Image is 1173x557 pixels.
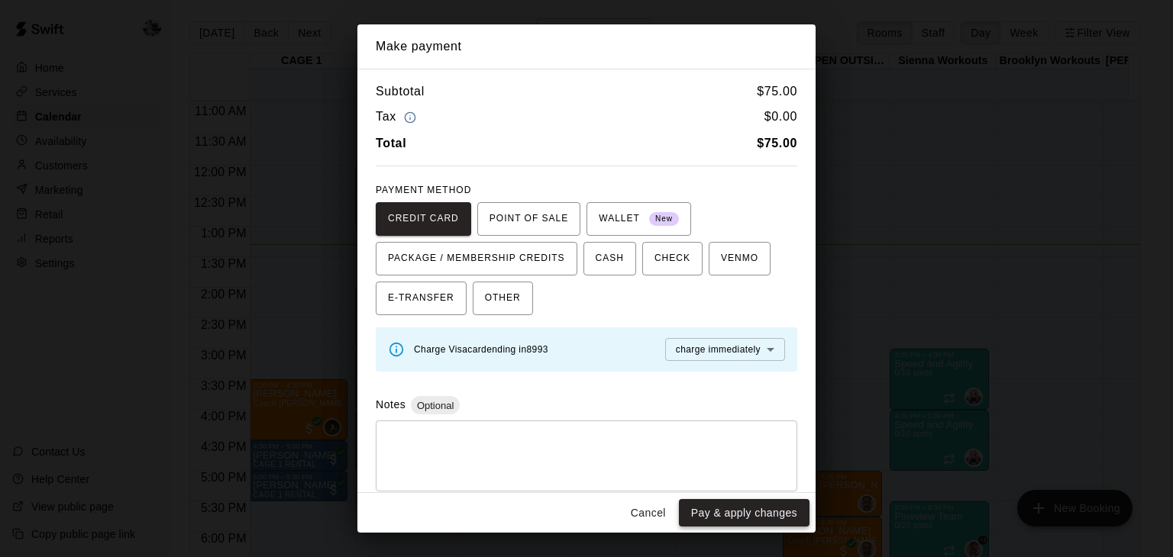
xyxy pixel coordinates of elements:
[709,242,771,275] button: VENMO
[376,82,425,101] h6: Subtotal
[679,499,809,527] button: Pay & apply changes
[764,107,797,127] h6: $ 0.00
[757,137,797,150] b: $ 75.00
[477,202,580,236] button: POINT OF SALE
[414,344,548,355] span: Charge Visa card ending in 8993
[473,282,533,315] button: OTHER
[599,207,679,231] span: WALLET
[642,242,703,275] button: CHECK
[388,286,454,311] span: E-TRANSFER
[388,207,459,231] span: CREDIT CARD
[583,242,636,275] button: CASH
[490,207,568,231] span: POINT OF SALE
[411,400,460,411] span: Optional
[376,185,471,195] span: PAYMENT METHOD
[485,286,521,311] span: OTHER
[376,107,420,127] h6: Tax
[721,246,758,271] span: VENMO
[586,202,691,236] button: WALLET New
[624,499,673,527] button: Cancel
[376,242,577,275] button: PACKAGE / MEMBERSHIP CREDITS
[357,24,816,69] h2: Make payment
[376,137,406,150] b: Total
[654,246,690,271] span: CHECK
[388,246,565,271] span: PACKAGE / MEMBERSHIP CREDITS
[676,344,761,355] span: charge immediately
[376,282,467,315] button: E-TRANSFER
[376,202,471,236] button: CREDIT CARD
[376,398,406,411] label: Notes
[649,209,679,230] span: New
[596,246,624,271] span: CASH
[757,82,797,101] h6: $ 75.00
